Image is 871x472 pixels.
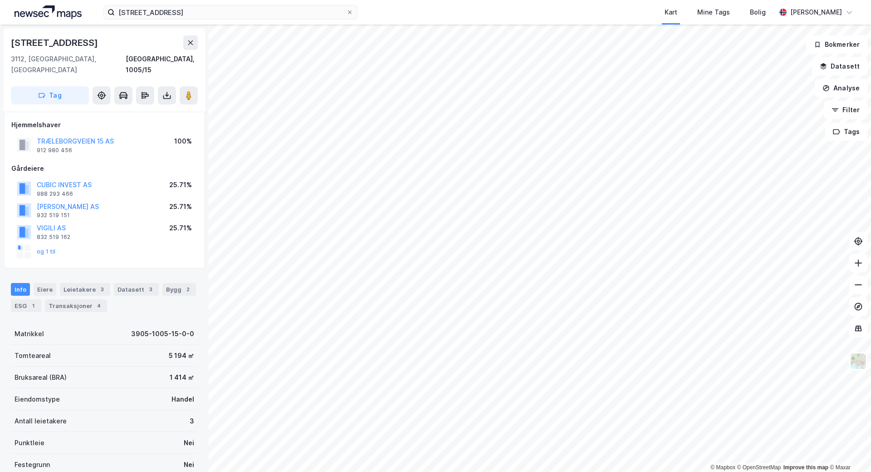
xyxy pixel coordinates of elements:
[170,372,194,383] div: 1 414 ㎡
[812,57,867,75] button: Datasett
[826,428,871,472] iframe: Chat Widget
[11,54,126,75] div: 3112, [GEOGRAPHIC_DATA], [GEOGRAPHIC_DATA]
[45,299,107,312] div: Transaksjoner
[15,459,50,470] div: Festegrunn
[37,147,72,154] div: 912 980 456
[665,7,677,18] div: Kart
[710,464,735,471] a: Mapbox
[146,285,155,294] div: 3
[11,283,30,296] div: Info
[94,301,103,310] div: 4
[190,416,194,427] div: 3
[15,328,44,339] div: Matrikkel
[826,428,871,472] div: Kontrollprogram for chat
[29,301,38,310] div: 1
[11,86,89,104] button: Tag
[37,212,70,219] div: 932 519 151
[825,123,867,141] button: Tags
[169,223,192,234] div: 25.71%
[11,119,197,130] div: Hjemmelshaver
[131,328,194,339] div: 3905-1005-15-0-0
[783,464,828,471] a: Improve this map
[750,7,766,18] div: Bolig
[184,437,194,448] div: Nei
[174,136,192,147] div: 100%
[15,5,82,19] img: logo.a4113a55bc3d86da70a041830d287a7e.svg
[15,394,60,405] div: Eiendomstype
[169,201,192,212] div: 25.71%
[15,437,44,448] div: Punktleie
[126,54,198,75] div: [GEOGRAPHIC_DATA], 1005/15
[11,35,100,50] div: [STREET_ADDRESS]
[15,416,67,427] div: Antall leietakere
[183,285,192,294] div: 2
[815,79,867,97] button: Analyse
[824,101,867,119] button: Filter
[162,283,196,296] div: Bygg
[850,353,867,370] img: Z
[11,163,197,174] div: Gårdeiere
[169,179,192,190] div: 25.71%
[34,283,56,296] div: Eiere
[15,372,67,383] div: Bruksareal (BRA)
[37,234,70,241] div: 832 519 162
[115,5,346,19] input: Søk på adresse, matrikkel, gårdeiere, leietakere eller personer
[806,35,867,54] button: Bokmerker
[790,7,842,18] div: [PERSON_NAME]
[98,285,107,294] div: 3
[11,299,41,312] div: ESG
[15,350,51,361] div: Tomteareal
[697,7,730,18] div: Mine Tags
[60,283,110,296] div: Leietakere
[37,190,73,198] div: 988 293 466
[169,350,194,361] div: 5 194 ㎡
[737,464,781,471] a: OpenStreetMap
[184,459,194,470] div: Nei
[114,283,159,296] div: Datasett
[171,394,194,405] div: Handel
